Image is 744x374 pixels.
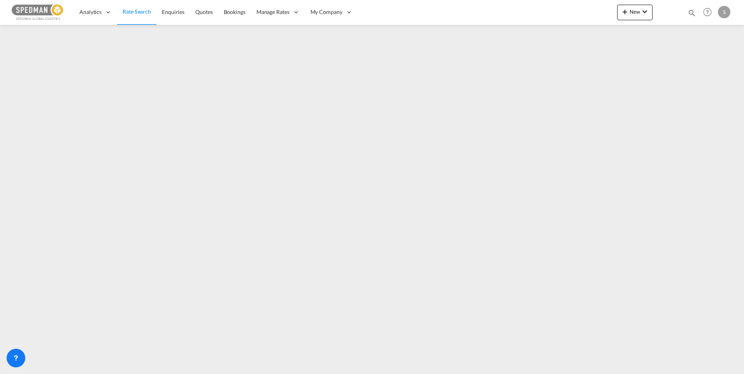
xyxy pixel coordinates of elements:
[701,5,714,19] span: Help
[620,7,630,16] md-icon: icon-plus 400-fg
[688,9,696,17] md-icon: icon-magnify
[79,8,102,16] span: Analytics
[617,5,653,20] button: icon-plus 400-fgNewicon-chevron-down
[620,9,649,15] span: New
[718,6,730,18] div: S
[12,3,64,21] img: c12ca350ff1b11efb6b291369744d907.png
[162,9,184,15] span: Enquiries
[256,8,290,16] span: Manage Rates
[688,9,696,20] div: icon-magnify
[311,8,342,16] span: My Company
[701,5,718,19] div: Help
[224,9,246,15] span: Bookings
[195,9,212,15] span: Quotes
[640,7,649,16] md-icon: icon-chevron-down
[123,8,151,15] span: Rate Search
